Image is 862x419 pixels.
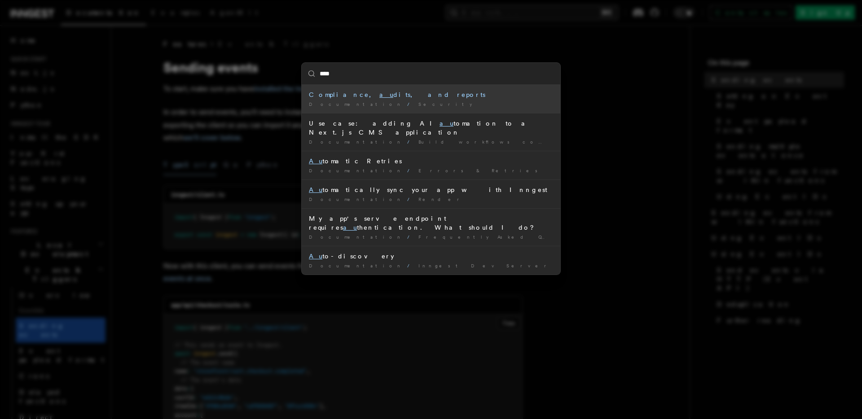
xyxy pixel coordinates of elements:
mark: au [440,120,453,127]
mark: au [343,224,357,231]
mark: Au [309,186,322,193]
span: Render [418,196,465,202]
span: Documentation [309,139,404,144]
div: tomatic Retries [309,157,553,166]
span: Errors & Retries [418,168,543,173]
span: Inngest Dev Server [418,263,552,268]
div: Use case: adding AI tomation to a Next.js CMS application [309,119,553,137]
span: Build workflows configurable by your users [418,139,702,144]
div: My app's serve endpoint requires thentication. What should I do? [309,214,553,232]
span: / [407,101,415,107]
span: Documentation [309,101,404,107]
span: / [407,234,415,240]
div: Compliance, dits, and reports [309,90,553,99]
span: Documentation [309,196,404,202]
span: Frequently Asked Questions (FAQs) [418,234,645,240]
div: to-discovery [309,252,553,261]
span: / [407,263,415,268]
mark: au [379,91,393,98]
span: Security [418,101,473,107]
mark: Au [309,157,322,165]
span: Documentation [309,263,404,268]
div: tomatically sync your app with Inngest [309,185,553,194]
span: Documentation [309,234,404,240]
span: / [407,168,415,173]
span: / [407,196,415,202]
span: Documentation [309,168,404,173]
mark: Au [309,253,322,260]
span: / [407,139,415,144]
